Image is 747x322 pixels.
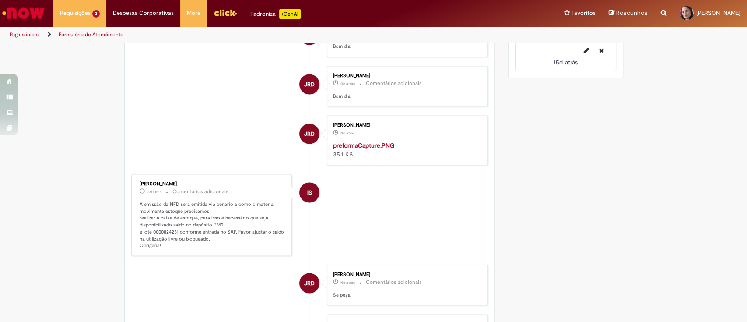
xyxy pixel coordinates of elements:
[304,123,315,144] span: JRD
[333,272,479,277] div: [PERSON_NAME]
[7,27,491,43] ul: Trilhas de página
[579,43,594,57] button: Editar nome de arquivo 26250704285109000769550010000124891120042524.pdf
[92,10,100,18] span: 2
[340,280,355,285] span: 14d atrás
[333,73,479,78] div: [PERSON_NAME]
[307,182,312,203] span: IS
[554,58,577,66] span: 15d atrás
[340,81,355,86] time: 18/09/2025 10:20:38
[616,9,648,17] span: Rascunhos
[299,124,319,144] div: Jaqueline Rosa de Lima
[60,9,91,18] span: Requisições
[304,74,315,95] span: JRD
[333,291,479,298] p: Se pega
[340,130,355,135] span: 13d atrás
[172,188,228,195] small: Comentários adicionais
[146,189,161,194] time: 18/09/2025 09:55:33
[1,4,46,22] img: ServiceNow
[299,74,319,94] div: Jaqueline Rosa de Lima
[572,9,596,18] span: Favoritos
[333,122,479,127] div: [PERSON_NAME]
[366,79,422,87] small: Comentários adicionais
[214,6,237,19] img: click_logo_yellow_360x200.png
[609,9,648,18] a: Rascunhos
[696,9,740,17] span: [PERSON_NAME]
[340,81,355,86] span: 13d atrás
[333,43,479,50] p: Bom dia
[366,278,422,286] small: Comentários adicionais
[299,182,319,202] div: Isabella Silva
[340,280,355,285] time: 17/09/2025 15:54:53
[333,92,479,99] p: Bom dia
[299,273,319,293] div: Jaqueline Rosa de Lima
[594,43,609,57] button: Excluir 26250704285109000769550010000124891120042524.pdf
[146,189,161,194] span: 13d atrás
[554,58,577,66] time: 16/09/2025 13:35:00
[187,9,200,18] span: More
[59,31,123,38] a: Formulário de Atendimento
[113,9,174,18] span: Despesas Corporativas
[522,18,608,43] a: 26250704285109000769550010000124891120042524.pdf (10.9 KB)
[140,181,285,186] div: [PERSON_NAME]
[304,272,315,294] span: JRD
[279,9,301,19] p: +GenAi
[10,31,40,38] a: Página inicial
[140,201,285,249] p: A emissão da NFD será emitida via cenário e como o material movimenta estoque precisamos realizar...
[340,130,355,135] time: 18/09/2025 10:20:28
[333,141,394,149] a: preformaCapture.PNG
[333,141,479,158] div: 35.1 KB
[250,9,301,19] div: Padroniza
